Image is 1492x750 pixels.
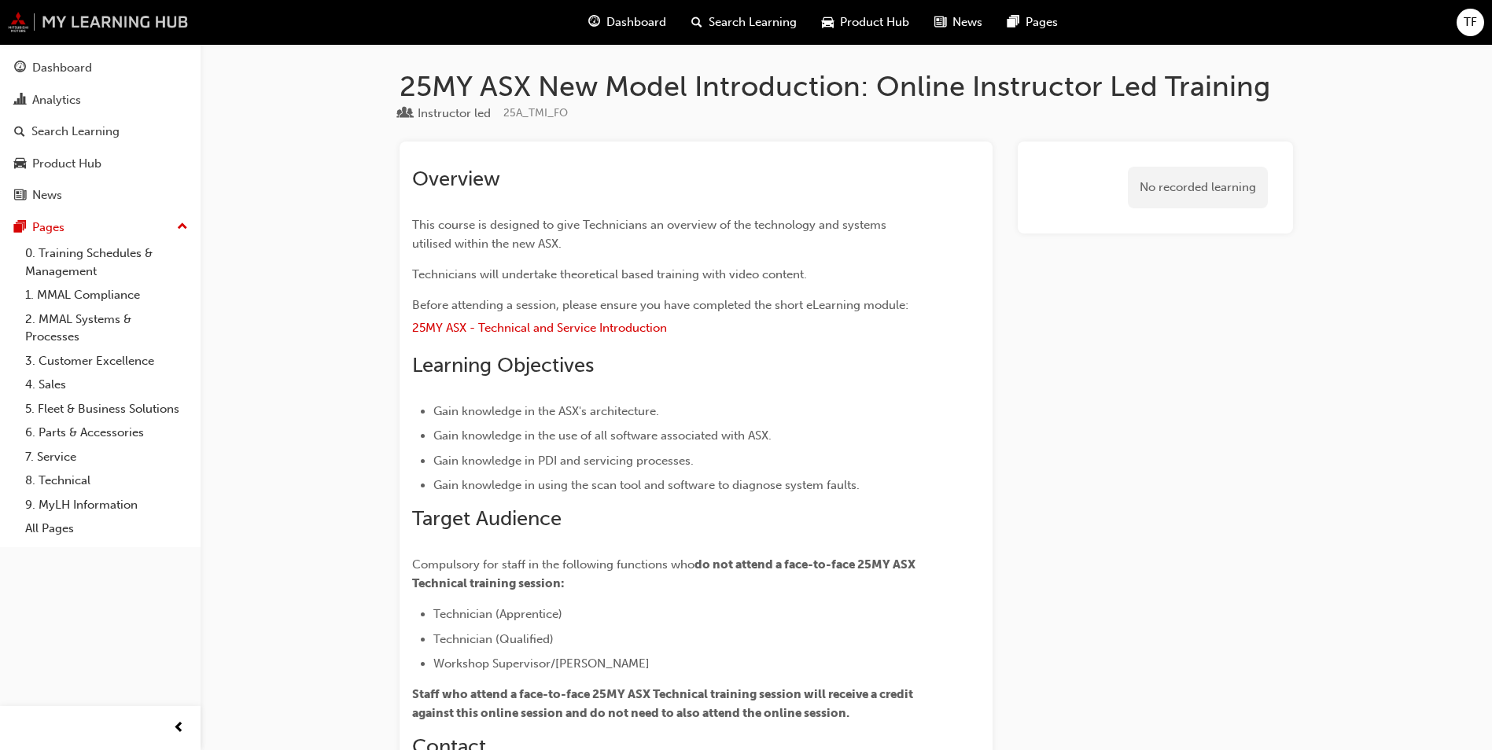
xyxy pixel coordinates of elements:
a: 6. Parts & Accessories [19,421,194,445]
div: Pages [32,219,64,237]
div: Type [400,104,491,123]
a: 3. Customer Excellence [19,349,194,373]
span: pages-icon [14,221,26,235]
span: search-icon [691,13,702,32]
button: Pages [6,213,194,242]
span: TF [1464,13,1477,31]
span: Pages [1026,13,1058,31]
span: Gain knowledge in PDI and servicing processes. [433,454,694,468]
span: Overview [412,167,500,191]
span: search-icon [14,125,25,139]
span: Target Audience [412,506,562,531]
h1: 25MY ASX New Model Introduction: Online Instructor Led Training [400,69,1293,104]
a: 8. Technical [19,469,194,493]
div: News [32,186,62,204]
span: pages-icon [1008,13,1019,32]
span: up-icon [177,217,188,237]
button: DashboardAnalyticsSearch LearningProduct HubNews [6,50,194,213]
span: Learning resource code [503,106,568,119]
span: Technicians will undertake theoretical based training with video content. [412,267,807,281]
a: Product Hub [6,149,194,178]
span: Workshop Supervisor/[PERSON_NAME] [433,656,650,671]
a: Search Learning [6,117,194,146]
a: 9. MyLH Information [19,493,194,517]
img: mmal [8,12,189,32]
a: News [6,181,194,210]
span: Staff who attend a face-to-face 25MY ASX Technical training session will receive a credit against... [412,687,915,720]
a: 4. Sales [19,373,194,397]
a: guage-iconDashboard [576,6,679,39]
a: Analytics [6,86,194,115]
a: 7. Service [19,445,194,469]
a: Dashboard [6,53,194,83]
span: news-icon [14,189,26,203]
span: guage-icon [14,61,26,75]
span: guage-icon [588,13,600,32]
span: news-icon [934,13,946,32]
span: This course is designed to give Technicians an overview of the technology and systems utilised wi... [412,218,890,251]
span: Technician (Apprentice) [433,607,562,621]
a: 5. Fleet & Business Solutions [19,397,194,421]
span: car-icon [14,157,26,171]
div: Instructor led [418,105,491,123]
a: car-iconProduct Hub [809,6,922,39]
span: Gain knowledge in using the scan tool and software to diagnose system faults. [433,478,860,492]
span: Gain knowledge in the use of all software associated with ASX. [433,428,772,443]
span: learningResourceType_INSTRUCTOR_LED-icon [400,107,411,121]
a: 1. MMAL Compliance [19,283,194,307]
span: Before attending a session, please ensure you have completed the short eLearning module: [412,298,908,312]
span: Search Learning [709,13,797,31]
a: news-iconNews [922,6,995,39]
span: Dashboard [606,13,666,31]
span: Gain knowledge in the ASX's architecture. [433,404,659,418]
div: Product Hub [32,155,101,173]
button: TF [1457,9,1484,36]
span: Product Hub [840,13,909,31]
a: 2. MMAL Systems & Processes [19,307,194,349]
a: All Pages [19,517,194,541]
span: car-icon [822,13,834,32]
span: Technician (Qualified) [433,632,554,646]
a: 25MY ASX - Technical and Service Introduction [412,321,667,335]
span: chart-icon [14,94,26,108]
a: 0. Training Schedules & Management [19,241,194,283]
div: No recorded learning [1128,167,1268,208]
a: pages-iconPages [995,6,1070,39]
a: search-iconSearch Learning [679,6,809,39]
div: Dashboard [32,59,92,77]
span: Compulsory for staff in the following functions who [412,557,694,572]
div: Search Learning [31,123,120,141]
span: Learning Objectives [412,353,594,377]
div: Analytics [32,91,81,109]
span: prev-icon [173,719,185,738]
span: News [952,13,982,31]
